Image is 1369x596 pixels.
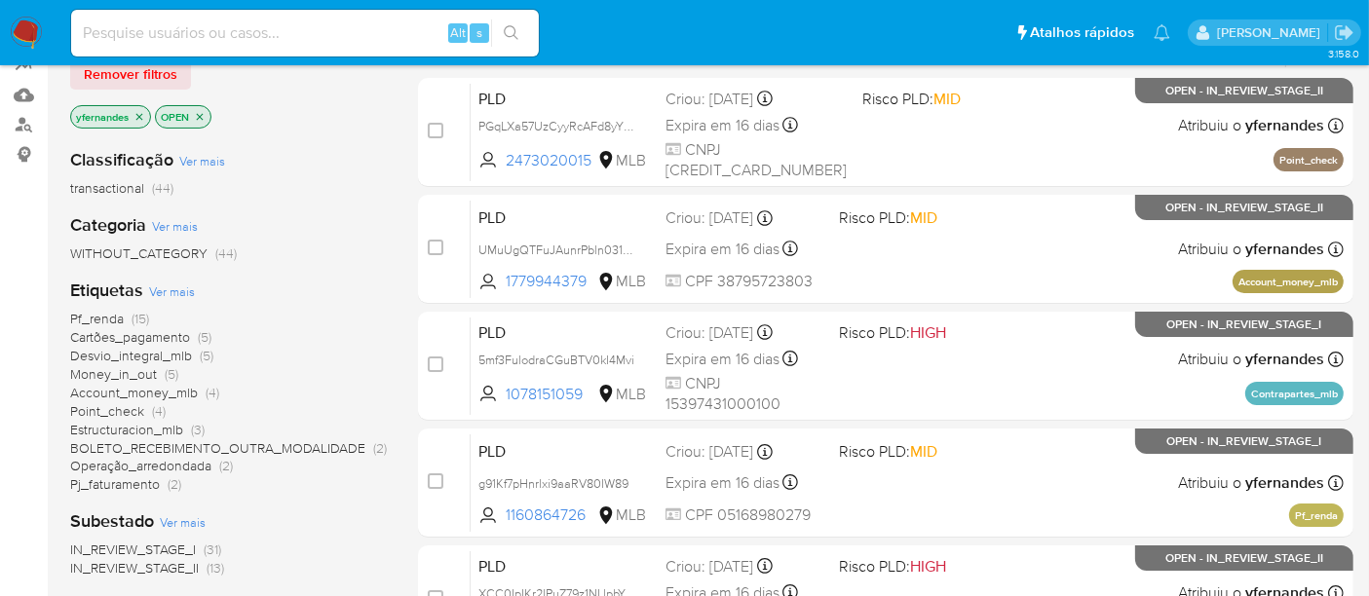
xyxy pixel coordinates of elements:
span: Atalhos rápidos [1030,22,1134,43]
input: Pesquise usuários ou casos... [71,20,539,46]
button: search-icon [491,19,531,47]
a: Sair [1334,22,1354,43]
span: Alt [450,23,466,42]
p: erico.trevizan@mercadopago.com.br [1217,23,1327,42]
span: s [476,23,482,42]
a: Notificações [1154,24,1170,41]
span: 3.158.0 [1328,46,1359,61]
